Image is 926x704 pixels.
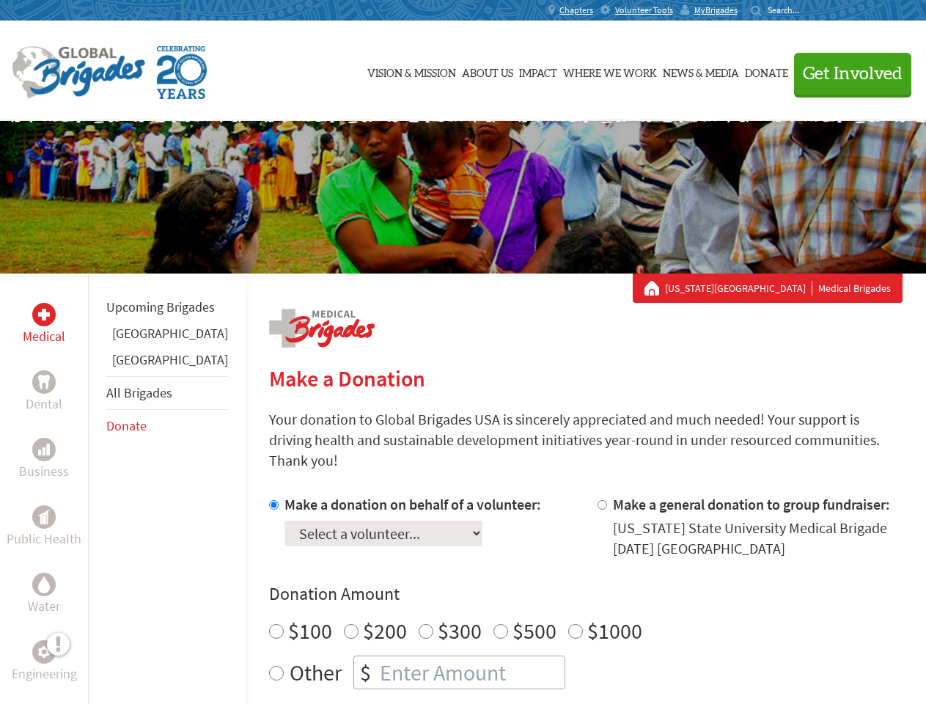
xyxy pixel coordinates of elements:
[665,281,812,296] a: [US_STATE][GEOGRAPHIC_DATA]
[38,309,50,320] img: Medical
[38,510,50,524] img: Public Health
[613,495,890,513] label: Make a general donation to group fundraiser:
[587,617,642,645] label: $1000
[7,505,81,549] a: Public HealthPublic Health
[106,350,228,376] li: Guatemala
[12,640,77,684] a: EngineeringEngineering
[157,46,207,99] img: Global Brigades Celebrating 20 Years
[32,370,56,394] div: Dental
[38,444,50,455] img: Business
[106,384,172,401] a: All Brigades
[269,309,375,348] img: logo-medical.png
[106,417,147,434] a: Donate
[613,518,903,559] div: [US_STATE] State University Medical Brigade [DATE] [GEOGRAPHIC_DATA]
[363,617,407,645] label: $200
[106,291,228,323] li: Upcoming Brigades
[112,325,228,342] a: [GEOGRAPHIC_DATA]
[32,303,56,326] div: Medical
[367,34,456,108] a: Vision & Mission
[794,53,911,95] button: Get Involved
[32,505,56,529] div: Public Health
[438,617,482,645] label: $300
[12,46,145,99] img: Global Brigades Logo
[38,576,50,593] img: Water
[694,4,738,16] span: MyBrigades
[663,34,739,108] a: News & Media
[32,640,56,664] div: Engineering
[269,409,903,471] p: Your donation to Global Brigades USA is sincerely appreciated and much needed! Your support is dr...
[112,351,228,368] a: [GEOGRAPHIC_DATA]
[284,495,541,513] label: Make a donation on behalf of a volunteer:
[745,34,788,108] a: Donate
[354,656,377,689] div: $
[269,582,903,606] h4: Donation Amount
[768,4,809,15] input: Search...
[512,617,556,645] label: $500
[615,4,673,16] span: Volunteer Tools
[32,438,56,461] div: Business
[644,281,891,296] div: Medical Brigades
[26,394,62,414] p: Dental
[462,34,513,108] a: About Us
[12,664,77,684] p: Engineering
[290,656,342,689] label: Other
[269,365,903,392] h2: Make a Donation
[28,573,60,617] a: WaterWater
[106,410,228,442] li: Donate
[559,4,593,16] span: Chapters
[106,323,228,350] li: Ghana
[38,646,50,658] img: Engineering
[38,375,50,389] img: Dental
[19,438,69,482] a: BusinessBusiness
[106,376,228,410] li: All Brigades
[23,326,65,347] p: Medical
[563,34,657,108] a: Where We Work
[23,303,65,347] a: MedicalMedical
[7,529,81,549] p: Public Health
[803,65,903,83] span: Get Involved
[19,461,69,482] p: Business
[32,573,56,596] div: Water
[28,596,60,617] p: Water
[519,34,557,108] a: Impact
[26,370,62,414] a: DentalDental
[106,298,215,315] a: Upcoming Brigades
[377,656,565,689] input: Enter Amount
[288,617,332,645] label: $100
